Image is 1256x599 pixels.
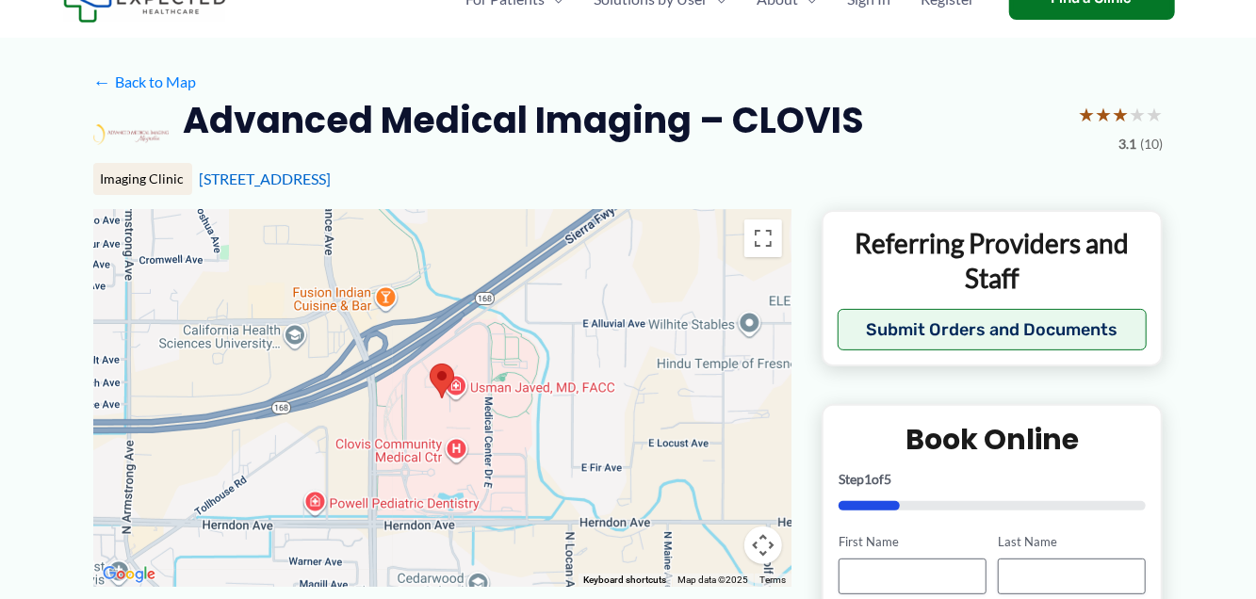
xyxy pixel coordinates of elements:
button: Keyboard shortcuts [583,574,666,587]
span: 5 [884,471,891,487]
span: ★ [1113,97,1130,132]
span: 3.1 [1119,132,1137,156]
span: ★ [1096,97,1113,132]
button: Submit Orders and Documents [838,309,1148,350]
a: ←Back to Map [93,68,196,96]
span: ★ [1079,97,1096,132]
div: Imaging Clinic [93,163,192,195]
a: Terms (opens in new tab) [759,575,786,585]
span: Map data ©2025 [677,575,748,585]
span: ★ [1130,97,1147,132]
h2: Advanced Medical Imaging – CLOVIS [184,97,865,143]
h2: Book Online [839,421,1147,458]
a: [STREET_ADDRESS] [200,170,332,187]
a: Open this area in Google Maps (opens a new window) [98,562,160,587]
img: Google [98,562,160,587]
label: Last Name [998,533,1146,551]
span: ★ [1147,97,1164,132]
p: Referring Providers and Staff [838,226,1148,295]
p: Step of [839,473,1147,486]
span: 1 [864,471,872,487]
span: (10) [1141,132,1164,156]
button: Toggle fullscreen view [744,219,782,257]
label: First Name [839,533,987,551]
span: ← [93,73,111,90]
button: Map camera controls [744,526,782,564]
